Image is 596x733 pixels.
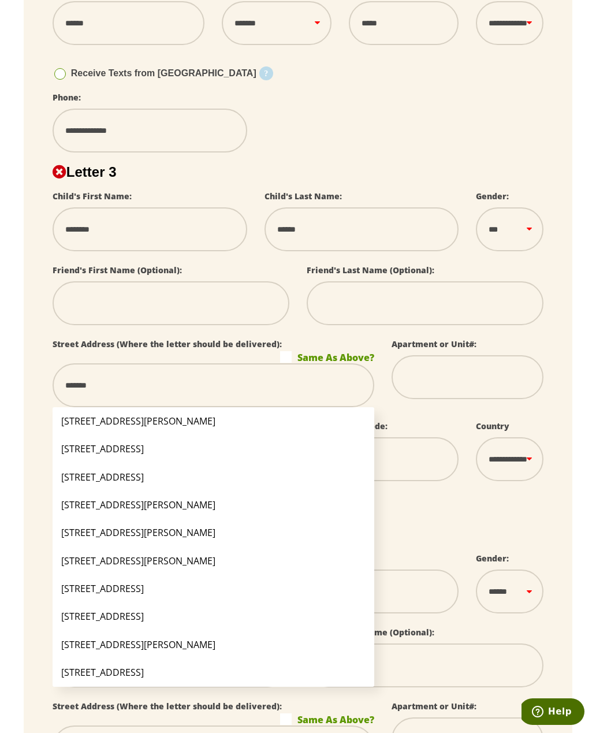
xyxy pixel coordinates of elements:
h2: Letter 3 [53,164,543,180]
li: [STREET_ADDRESS][PERSON_NAME] [53,407,375,435]
li: [STREET_ADDRESS] [53,658,375,686]
label: Same As Above? [280,713,374,725]
label: Same As Above? [280,351,374,363]
li: [STREET_ADDRESS] [53,602,375,630]
label: Street Address (Where the letter should be delivered): [53,338,282,349]
li: [STREET_ADDRESS] [53,435,375,463]
label: Phone: [53,92,81,103]
label: Apartment or Unit#: [392,701,476,712]
label: Friend's Last Name (Optional): [307,265,434,276]
span: Receive Texts from [GEOGRAPHIC_DATA] [71,68,256,78]
li: [STREET_ADDRESS][PERSON_NAME] [53,491,375,519]
label: Gender: [476,553,509,564]
label: Child's First Name: [53,191,132,202]
label: Country [476,421,509,431]
li: [STREET_ADDRESS] [53,463,375,491]
li: [STREET_ADDRESS][PERSON_NAME] [53,631,375,658]
label: Friend's First Name (Optional): [53,265,182,276]
label: Child's Last Name: [265,191,342,202]
label: Gender: [476,191,509,202]
label: Street Address (Where the letter should be delivered): [53,701,282,712]
label: Apartment or Unit#: [392,338,476,349]
li: [STREET_ADDRESS] [53,575,375,602]
iframe: Opens a widget where you can find more information [521,698,584,727]
li: [STREET_ADDRESS][PERSON_NAME] [53,547,375,575]
li: [STREET_ADDRESS][PERSON_NAME] [53,519,375,546]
